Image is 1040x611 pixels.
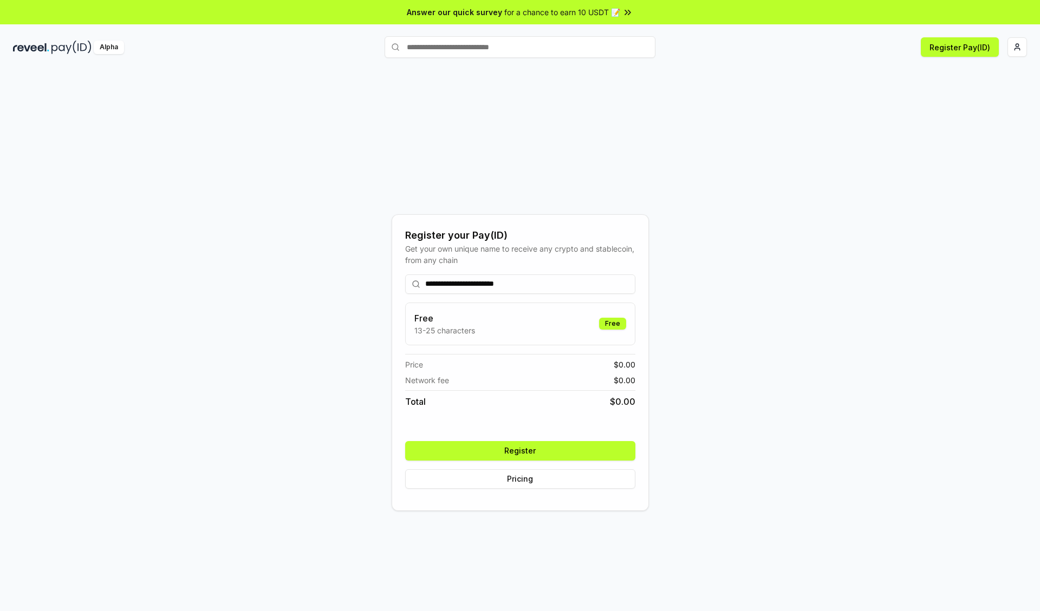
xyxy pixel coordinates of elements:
[405,228,635,243] div: Register your Pay(ID)
[405,395,426,408] span: Total
[405,375,449,386] span: Network fee
[610,395,635,408] span: $ 0.00
[13,41,49,54] img: reveel_dark
[614,359,635,370] span: $ 0.00
[414,325,475,336] p: 13-25 characters
[599,318,626,330] div: Free
[405,359,423,370] span: Price
[407,6,502,18] span: Answer our quick survey
[405,469,635,489] button: Pricing
[94,41,124,54] div: Alpha
[405,243,635,266] div: Get your own unique name to receive any crypto and stablecoin, from any chain
[504,6,620,18] span: for a chance to earn 10 USDT 📝
[414,312,475,325] h3: Free
[51,41,92,54] img: pay_id
[614,375,635,386] span: $ 0.00
[921,37,999,57] button: Register Pay(ID)
[405,441,635,461] button: Register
